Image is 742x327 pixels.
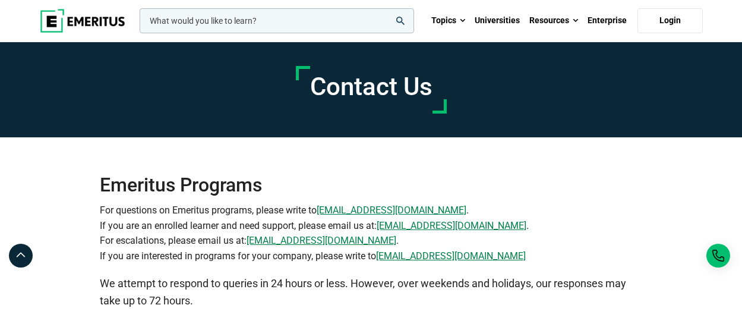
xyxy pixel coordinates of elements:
[247,233,396,249] a: [EMAIL_ADDRESS][DOMAIN_NAME]
[377,218,526,234] a: [EMAIL_ADDRESS][DOMAIN_NAME]
[310,72,432,102] h1: Contact Us
[100,137,642,197] h2: Emeritus Programs
[637,8,703,33] a: Login
[376,249,526,264] a: [EMAIL_ADDRESS][DOMAIN_NAME]
[100,275,642,310] p: We attempt to respond to queries in 24 hours or less. However, over weekends and holidays, our re...
[140,8,414,33] input: woocommerce-product-search-field-0
[317,203,466,218] a: [EMAIL_ADDRESS][DOMAIN_NAME]
[100,203,642,263] p: For questions on Emeritus programs, please write to . If you are an enrolled learner and need sup...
